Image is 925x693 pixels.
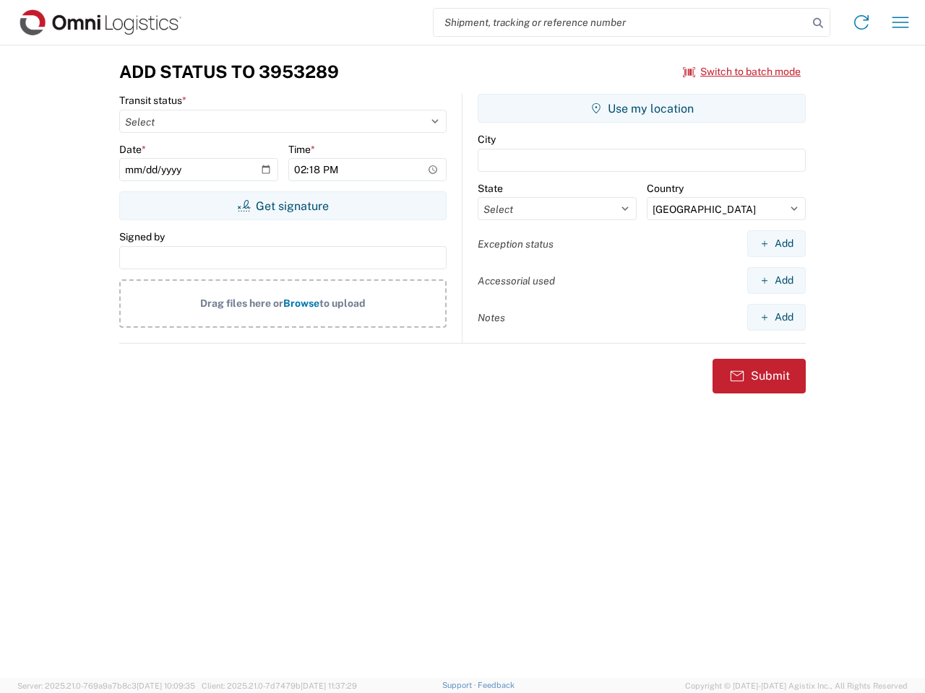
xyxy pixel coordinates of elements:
span: [DATE] 11:37:29 [301,681,357,690]
label: Notes [478,311,505,324]
span: Browse [283,297,319,309]
label: Date [119,143,146,156]
button: Use my location [478,94,806,123]
a: Feedback [478,681,515,689]
button: Switch to batch mode [683,60,801,84]
span: to upload [319,297,366,309]
label: City [478,133,496,146]
label: Transit status [119,94,186,107]
span: [DATE] 10:09:35 [137,681,195,690]
button: Add [747,267,806,294]
button: Add [747,230,806,257]
label: Signed by [119,230,165,243]
input: Shipment, tracking or reference number [434,9,808,36]
span: Drag files here or [200,297,283,309]
span: Server: 2025.21.0-769a9a7b8c3 [17,681,195,690]
button: Submit [713,359,806,393]
button: Get signature [119,191,447,220]
span: Client: 2025.21.0-7d7479b [202,681,357,690]
a: Support [442,681,478,689]
label: Time [288,143,315,156]
span: Copyright © [DATE]-[DATE] Agistix Inc., All Rights Reserved [685,679,908,692]
label: Country [647,182,684,195]
label: Accessorial used [478,274,555,287]
button: Add [747,304,806,331]
label: Exception status [478,237,554,250]
label: State [478,182,503,195]
h3: Add Status to 3953289 [119,61,339,82]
